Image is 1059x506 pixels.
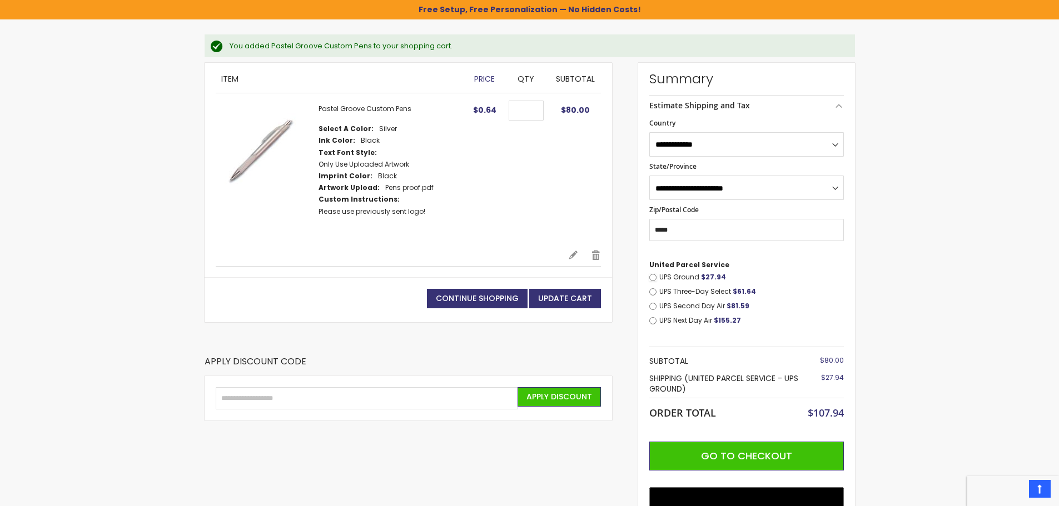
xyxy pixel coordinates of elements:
span: Subtotal [556,73,595,84]
dt: Select A Color [319,124,374,133]
span: Continue Shopping [436,293,519,304]
text: •••••• [758,495,772,503]
span: Update Cart [538,293,592,304]
dt: Custom Instructions [319,195,400,204]
iframe: Google Customer Reviews [967,476,1059,506]
span: $81.59 [727,301,749,310]
span: Shipping [649,373,682,384]
img: Pastel Groove Pen-Silver [216,104,307,196]
a: Pastel Groove Custom Pens [319,104,411,113]
a: Continue Shopping [427,289,528,308]
span: $27.94 [821,373,844,382]
label: UPS Second Day Air [659,302,844,310]
span: $155.27 [714,315,741,325]
span: $80.00 [820,355,844,365]
span: Zip/Postal Code [649,205,699,214]
span: Price [474,73,495,84]
span: $107.94 [808,406,844,419]
span: $27.94 [701,272,726,282]
dt: Imprint Color [319,172,372,181]
dt: Artwork Upload [319,183,380,192]
span: United Parcel Service [649,260,729,269]
strong: Summary [649,70,844,88]
a: Pens proof.pdf [385,183,434,192]
span: Apply Discount [526,391,592,402]
dd: Silver [379,124,397,133]
span: Go to Checkout [701,449,792,463]
strong: Order Total [649,404,716,419]
strong: Apply Discount Code [205,355,306,376]
dd: Please use previously sent logo! [319,207,425,216]
span: $80.00 [561,104,590,116]
strong: Estimate Shipping and Tax [649,100,750,111]
span: (United Parcel Service - UPS Ground) [649,373,798,394]
button: Update Cart [529,289,601,308]
span: Item [221,73,238,84]
th: Subtotal [649,353,808,370]
label: UPS Three-Day Select [659,287,844,296]
span: Country [649,118,675,128]
div: You added Pastel Groove Custom Pens to your shopping cart. [230,41,844,51]
button: Go to Checkout [649,442,844,470]
dt: Text Font Style [319,148,377,157]
dt: Ink Color [319,136,355,145]
dd: Black [378,172,397,181]
span: State/Province [649,162,697,171]
dd: Black [361,136,380,145]
label: UPS Next Day Air [659,316,844,325]
span: Qty [518,73,534,84]
span: $0.64 [473,104,496,116]
span: $61.64 [733,287,756,296]
dd: Only Use Uploaded Artwork [319,160,409,169]
label: UPS Ground [659,273,844,282]
a: Pastel Groove Pen-Silver [216,104,319,238]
